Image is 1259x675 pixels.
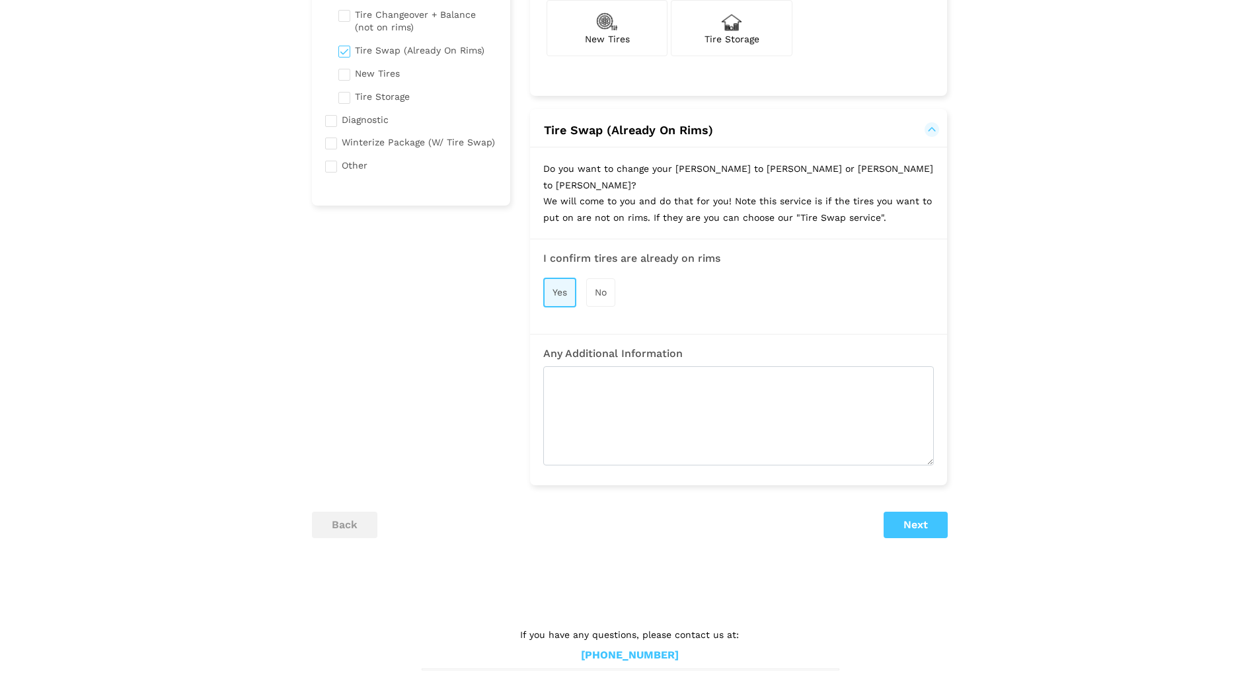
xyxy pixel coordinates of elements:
[595,287,607,298] span: No
[884,512,948,538] button: Next
[530,147,947,239] p: Do you want to change your [PERSON_NAME] to [PERSON_NAME] or [PERSON_NAME] to [PERSON_NAME]? We w...
[544,123,713,137] span: Tire Swap (Already On Rims)
[543,122,934,138] button: Tire Swap (Already On Rims)
[543,253,934,264] h3: I confirm tires are already on rims
[543,348,934,360] h3: Any Additional Information
[553,287,567,298] span: Yes
[705,34,759,44] span: Tire Storage
[581,649,679,662] a: [PHONE_NUMBER]
[422,627,838,642] p: If you have any questions, please contact us at:
[312,512,377,538] button: back
[585,34,630,44] span: New Tires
